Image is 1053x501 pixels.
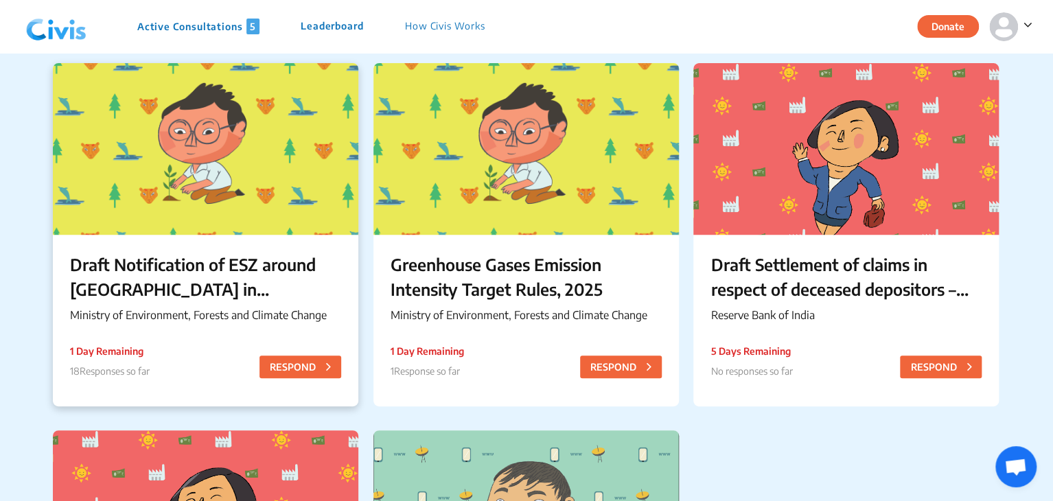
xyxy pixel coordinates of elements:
span: No responses so far [710,365,792,377]
p: Ministry of Environment, Forests and Climate Change [70,307,341,323]
p: Reserve Bank of India [710,307,982,323]
button: RESPOND [900,356,982,378]
p: 18 [70,364,150,378]
p: Ministry of Environment, Forests and Climate Change [391,307,662,323]
p: 1 Day Remaining [70,344,150,358]
a: Open chat [995,446,1037,487]
button: Donate [917,15,979,38]
a: Donate [917,19,989,32]
span: Response so far [394,365,460,377]
p: Active Consultations [137,19,259,34]
span: Responses so far [80,365,150,377]
p: Draft Settlement of claims in respect of deceased depositors – Simplification of Procedure [710,252,982,301]
p: Draft Notification of ESZ around [GEOGRAPHIC_DATA] in [GEOGRAPHIC_DATA] [70,252,341,301]
img: navlogo.png [21,6,92,47]
p: How Civis Works [405,19,485,34]
p: 5 Days Remaining [710,344,792,358]
button: RESPOND [259,356,341,378]
p: 1 Day Remaining [391,344,464,358]
img: person-default.svg [989,12,1018,41]
button: RESPOND [580,356,662,378]
p: 1 [391,364,464,378]
p: Leaderboard [301,19,364,34]
p: Greenhouse Gases Emission Intensity Target Rules, 2025 [391,252,662,301]
a: Draft Settlement of claims in respect of deceased depositors – Simplification of ProcedureReserve... [693,63,999,406]
span: 5 [246,19,259,34]
a: Greenhouse Gases Emission Intensity Target Rules, 2025Ministry of Environment, Forests and Climat... [373,63,679,406]
a: Draft Notification of ESZ around [GEOGRAPHIC_DATA] in [GEOGRAPHIC_DATA]Ministry of Environment, F... [53,63,358,406]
